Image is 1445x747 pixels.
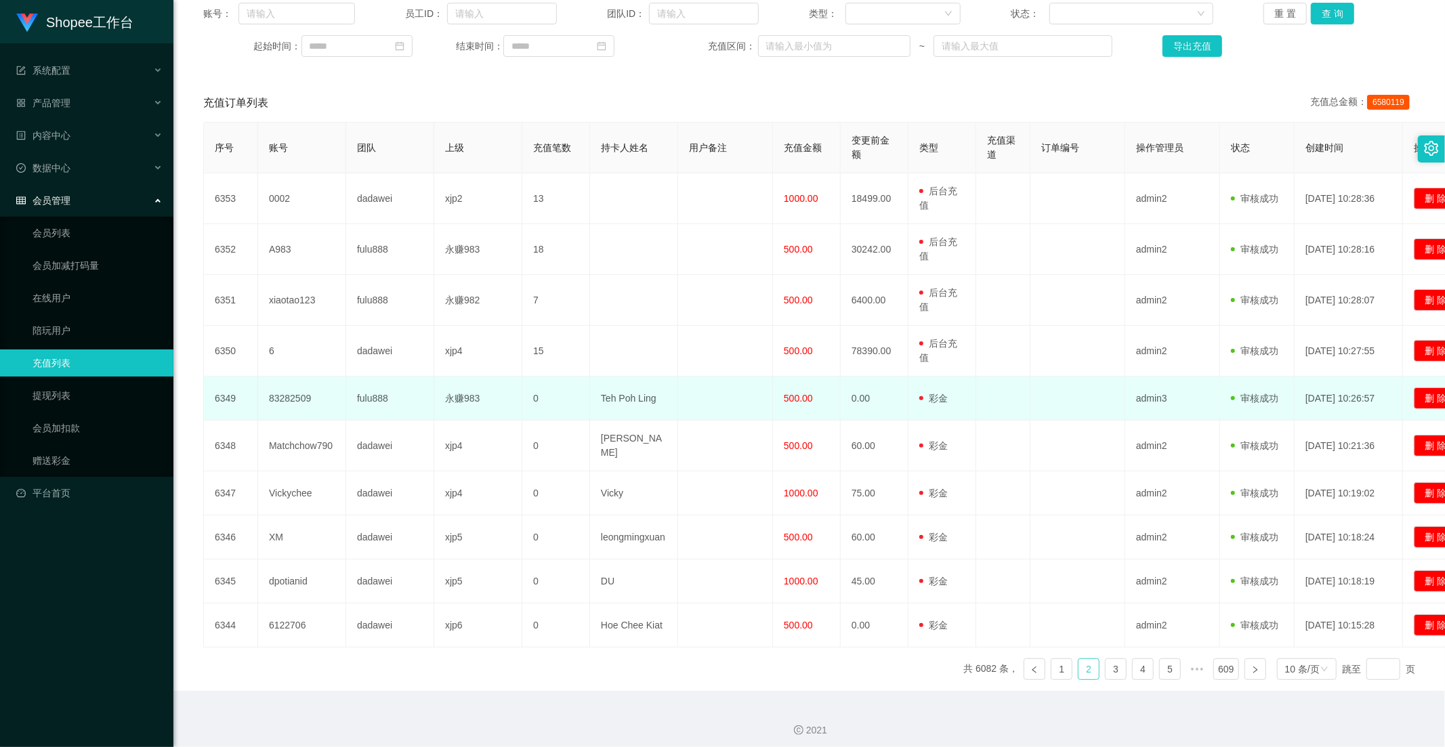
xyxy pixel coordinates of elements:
i: 图标: down [944,9,952,19]
span: 员工ID： [405,7,447,21]
td: xjp4 [434,421,522,471]
td: [DATE] 10:19:02 [1295,471,1403,515]
li: 5 [1159,658,1181,680]
span: 彩金 [919,393,948,404]
span: 500.00 [784,620,813,631]
span: 审核成功 [1231,620,1278,631]
span: 500.00 [784,244,813,255]
i: 图标: calendar [395,41,404,51]
td: [DATE] 10:21:36 [1295,421,1403,471]
li: 向后 5 页 [1186,658,1208,680]
span: 操作 [1414,142,1433,153]
img: logo.9652507e.png [16,14,38,33]
td: xjp6 [434,603,522,647]
td: 0.00 [841,377,908,421]
span: 起始时间： [254,39,301,54]
td: Teh Poh Ling [590,377,678,421]
li: 共 6082 条， [963,658,1018,680]
td: 15 [522,326,590,377]
td: 0.00 [841,603,908,647]
li: 上一页 [1024,658,1045,680]
div: 充值总金额： [1310,95,1415,111]
i: 图标: check-circle-o [16,163,26,173]
span: ~ [910,39,934,54]
td: 6353 [204,173,258,224]
td: xjp5 [434,559,522,603]
td: leongmingxuan [590,515,678,559]
td: 6346 [204,515,258,559]
span: 充值笔数 [533,142,571,153]
a: 会员加减打码量 [33,252,163,279]
a: 图标: dashboard平台首页 [16,479,163,507]
td: 永赚983 [434,224,522,275]
i: 图标: copyright [794,725,803,735]
td: 6400.00 [841,275,908,326]
span: 1000.00 [784,193,818,204]
td: admin2 [1125,421,1220,471]
span: 状态： [1011,7,1050,21]
a: 5 [1160,659,1180,679]
td: [DATE] 10:26:57 [1295,377,1403,421]
span: 持卡人姓名 [601,142,648,153]
td: 60.00 [841,515,908,559]
td: 永赚983 [434,377,522,421]
div: 10 条/页 [1285,659,1320,679]
span: 上级 [445,142,464,153]
td: admin2 [1125,559,1220,603]
td: admin2 [1125,603,1220,647]
span: 审核成功 [1231,295,1278,305]
td: admin2 [1125,471,1220,515]
td: 0 [522,559,590,603]
td: dadawei [346,559,434,603]
li: 3 [1105,658,1127,680]
td: fulu888 [346,275,434,326]
input: 请输入 [238,3,355,24]
span: 后台充值 [919,338,957,363]
td: xiaotao123 [258,275,346,326]
span: 审核成功 [1231,576,1278,586]
td: 60.00 [841,421,908,471]
a: 赠送彩金 [33,447,163,474]
td: [PERSON_NAME] [590,421,678,471]
span: 充值订单列表 [203,95,268,111]
td: 45.00 [841,559,908,603]
i: 图标: appstore-o [16,98,26,108]
td: 6350 [204,326,258,377]
i: 图标: form [16,66,26,75]
td: [DATE] 10:28:16 [1295,224,1403,275]
span: 充值区间： [708,39,757,54]
td: fulu888 [346,224,434,275]
span: 变更前金额 [852,135,889,160]
td: xjp4 [434,326,522,377]
a: Shopee工作台 [16,16,133,27]
button: 重 置 [1263,3,1307,24]
span: 彩金 [919,488,948,498]
a: 3 [1106,659,1126,679]
li: 下一页 [1244,658,1266,680]
i: 图标: calendar [597,41,606,51]
li: 2 [1078,658,1100,680]
span: 后台充值 [919,186,957,211]
td: 78390.00 [841,326,908,377]
td: dadawei [346,515,434,559]
a: 提现列表 [33,382,163,409]
span: 审核成功 [1231,440,1278,451]
td: 13 [522,173,590,224]
span: 内容中心 [16,130,70,141]
td: 30242.00 [841,224,908,275]
h1: Shopee工作台 [46,1,133,44]
span: 系统配置 [16,65,70,76]
span: 彩金 [919,440,948,451]
td: 83282509 [258,377,346,421]
td: 6344 [204,603,258,647]
input: 请输入 [649,3,759,24]
td: Vickychee [258,471,346,515]
a: 609 [1214,659,1238,679]
td: 6 [258,326,346,377]
input: 请输入最大值 [934,35,1112,57]
span: 数据中心 [16,163,70,173]
td: [DATE] 10:18:24 [1295,515,1403,559]
span: 账号 [269,142,288,153]
td: 0 [522,515,590,559]
span: 彩金 [919,576,948,586]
